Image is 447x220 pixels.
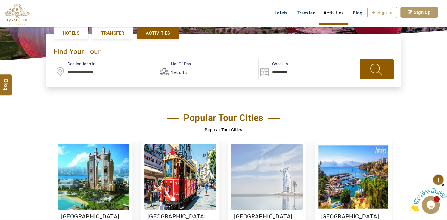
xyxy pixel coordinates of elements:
div: find your Tour [54,41,394,59]
a: Activities [319,7,348,19]
h2: Popular Tour Cities [167,113,280,123]
a: Transfer [292,7,319,19]
span: Blog [353,10,363,16]
iframe: chat widget [410,182,447,211]
p: Popular Tour Cities [55,126,392,133]
label: No. Of Pax [157,61,191,67]
a: Sign In [367,7,397,18]
span: 1Adults [171,70,187,75]
a: Sign Up [400,7,438,18]
label: Check In [259,61,288,67]
a: Hotels [269,7,292,19]
span: Blog [2,79,10,84]
label: Destinations In [54,61,95,67]
img: The Royal Line Holidays [5,2,30,25]
a: Blog [348,7,367,19]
